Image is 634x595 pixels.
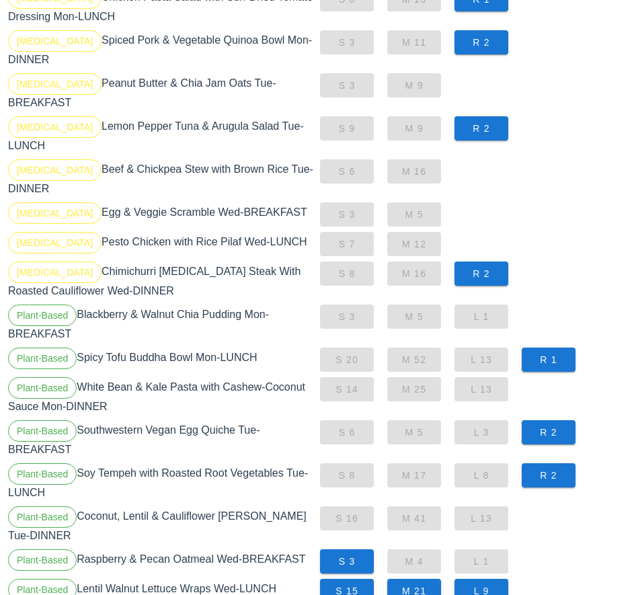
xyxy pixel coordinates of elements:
[5,259,317,302] div: Chimichurri [MEDICAL_DATA] Steak With Roasted Cauliflower Wed-DINNER
[17,421,68,441] span: Plant-Based
[320,549,374,573] button: S 3
[5,229,317,259] div: Pesto Chicken with Rice Pilaf Wed-LUNCH
[5,374,317,418] div: White Bean & Kale Pasta with Cashew-Coconut Sauce Mon-DINNER
[331,556,363,567] span: S 3
[17,31,93,51] span: [MEDICAL_DATA]
[454,30,508,54] button: R 2
[5,114,317,157] div: Lemon Pepper Tuna & Arugula Salad Tue-LUNCH
[522,463,576,487] button: R 2
[465,268,498,279] span: R 2
[5,71,317,114] div: Peanut Butter & Chia Jam Oats Tue-BREAKFAST
[5,461,317,504] div: Soy Tempeh with Roasted Root Vegetables Tue-LUNCH
[17,550,68,570] span: Plant-Based
[5,28,317,71] div: Spiced Pork & Vegetable Quinoa Bowl Mon-DINNER
[532,470,565,481] span: R 2
[17,464,68,484] span: Plant-Based
[465,123,498,134] span: R 2
[522,420,576,444] button: R 2
[5,418,317,461] div: Southwestern Vegan Egg Quiche Tue-BREAKFAST
[5,302,317,345] div: Blackberry & Walnut Chia Pudding Mon-BREAKFAST
[532,427,565,438] span: R 2
[454,116,508,141] button: R 2
[17,160,93,180] span: [MEDICAL_DATA]
[532,354,565,365] span: R 1
[17,117,93,137] span: [MEDICAL_DATA]
[5,547,317,576] div: Raspberry & Pecan Oatmeal Wed-BREAKFAST
[5,504,317,547] div: Coconut, Lentil & Cauliflower [PERSON_NAME] Tue-DINNER
[17,507,68,527] span: Plant-Based
[5,200,317,229] div: Egg & Veggie Scramble Wed-BREAKFAST
[5,345,317,374] div: Spicy Tofu Buddha Bowl Mon-LUNCH
[17,233,93,253] span: [MEDICAL_DATA]
[5,157,317,200] div: Beef & Chickpea Stew with Brown Rice Tue-DINNER
[522,348,576,372] button: R 1
[17,305,68,325] span: Plant-Based
[17,262,93,282] span: [MEDICAL_DATA]
[17,74,93,94] span: [MEDICAL_DATA]
[454,262,508,286] button: R 2
[17,378,68,398] span: Plant-Based
[465,37,498,48] span: R 2
[17,203,93,223] span: [MEDICAL_DATA]
[17,348,68,368] span: Plant-Based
